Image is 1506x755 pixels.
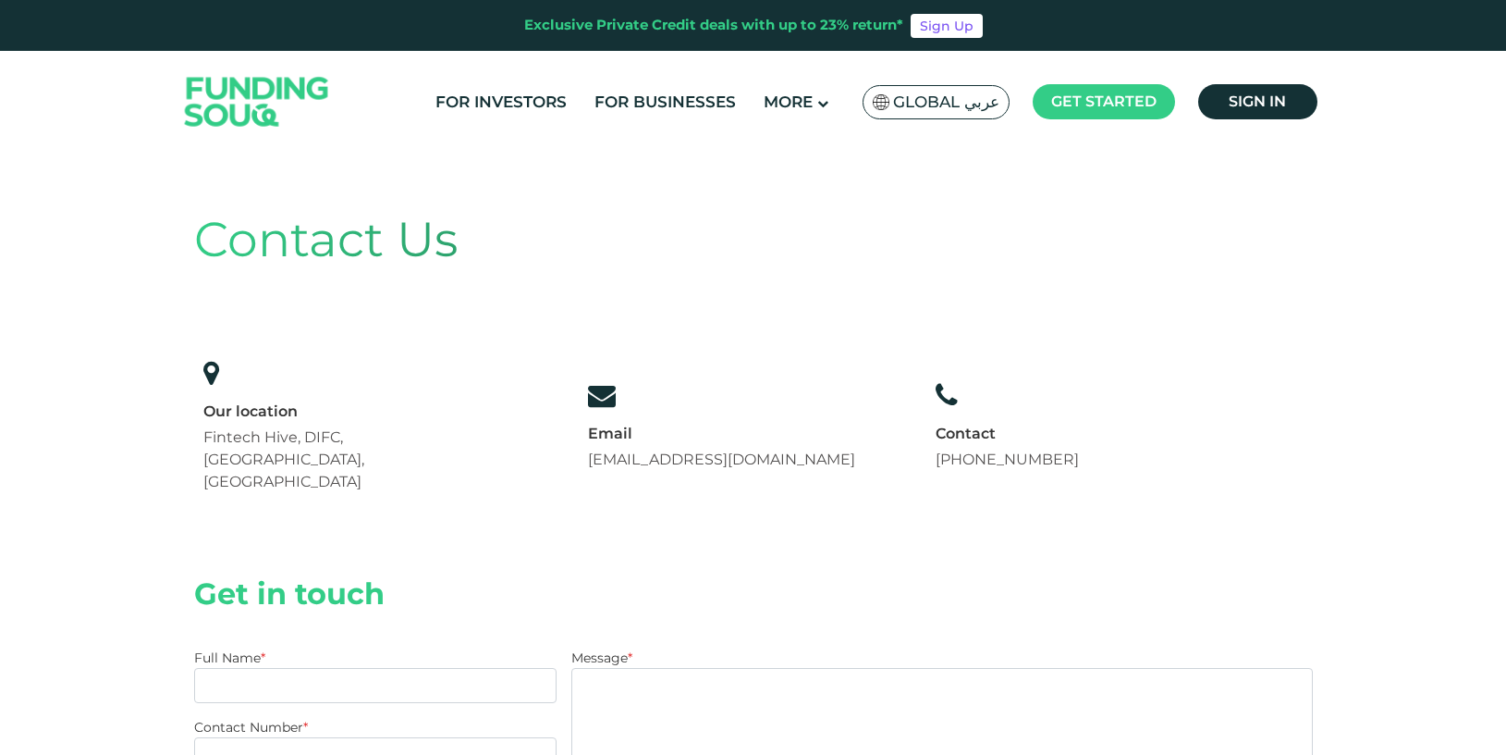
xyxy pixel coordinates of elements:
[194,204,1313,276] div: Contact Us
[194,576,1313,612] h2: Get in touch
[524,15,903,36] div: Exclusive Private Credit deals with up to 23% return*
[203,428,364,490] span: Fintech Hive, DIFC, [GEOGRAPHIC_DATA], [GEOGRAPHIC_DATA]
[203,402,507,422] div: Our location
[590,87,741,118] a: For Businesses
[166,56,348,149] img: Logo
[194,719,308,736] label: Contact Number
[936,424,1079,444] div: Contact
[588,451,855,468] a: [EMAIL_ADDRESS][DOMAIN_NAME]
[1198,84,1317,119] a: Sign in
[588,424,855,444] div: Email
[911,14,983,38] a: Sign Up
[1229,93,1286,110] span: Sign in
[1051,93,1157,110] span: Get started
[764,93,813,111] span: More
[936,451,1079,468] a: [PHONE_NUMBER]
[194,650,265,666] label: Full Name
[893,92,999,113] span: Global عربي
[431,87,571,118] a: For Investors
[571,650,632,666] label: Message
[873,94,889,110] img: SA Flag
